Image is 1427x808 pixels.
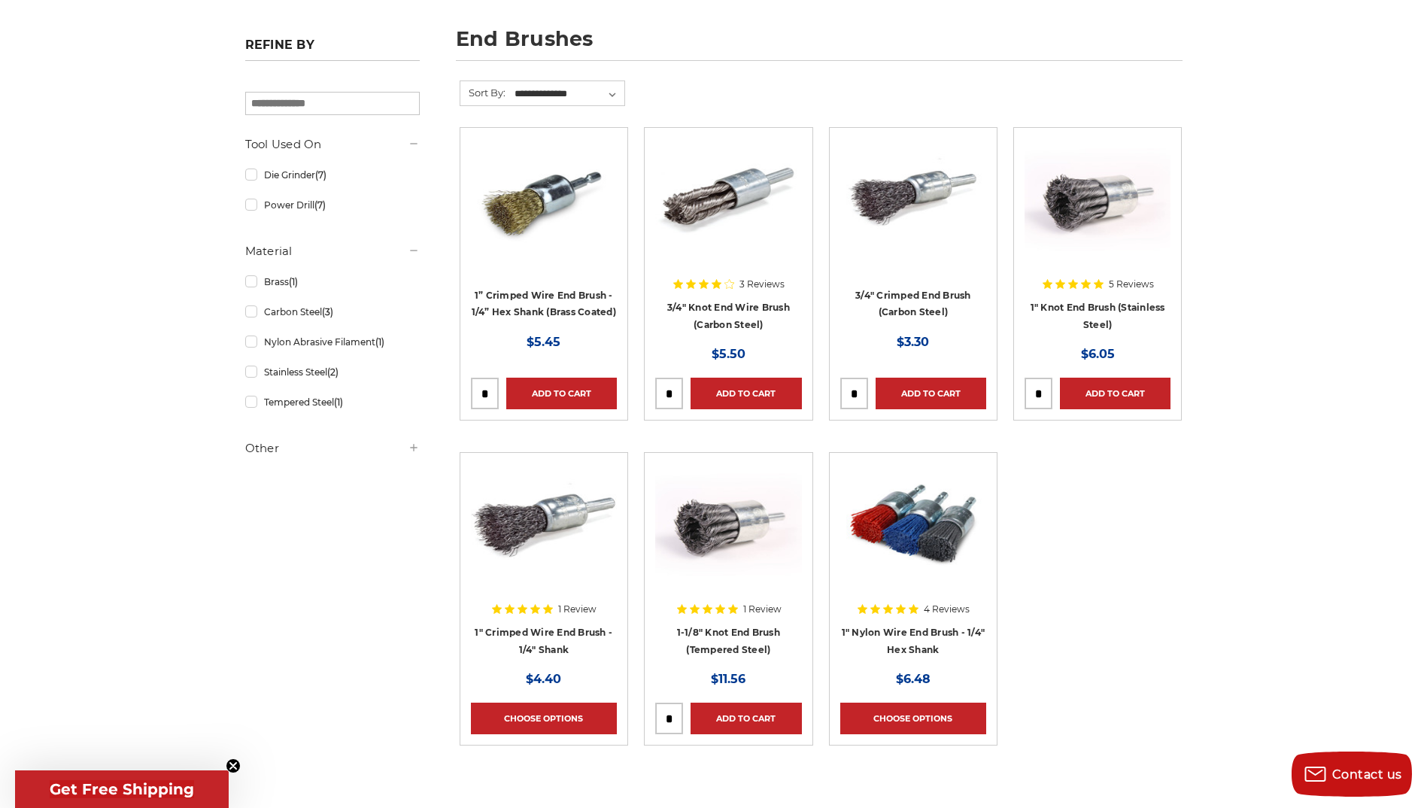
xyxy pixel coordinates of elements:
[840,703,986,734] a: Choose Options
[1025,138,1170,331] a: Knotted End Brush
[1081,347,1115,361] span: $6.05
[711,672,745,686] span: $11.56
[1060,378,1170,409] a: Add to Cart
[655,138,801,331] a: Twist Knot End Brush
[896,672,931,686] span: $6.48
[245,269,420,295] a: Brass
[456,29,1183,61] h1: end brushes
[691,378,801,409] a: Add to Cart
[245,329,420,355] a: Nylon Abrasive Filament
[471,138,617,259] img: brass coated 1 inch end brush
[471,463,617,584] img: 1" Crimped Wire End Brush - 1/4" Shank
[375,336,384,348] span: (1)
[471,463,617,656] a: 1" Crimped Wire End Brush - 1/4" Shank
[315,169,326,181] span: (7)
[840,138,986,259] img: 3/4" Crimped End Brush (Carbon Steel)
[471,703,617,734] a: Choose Options
[245,135,420,153] h5: Tool Used On
[655,463,801,584] img: Knotted End Brush
[245,242,420,260] h5: Material
[512,83,624,105] select: Sort By:
[245,359,420,385] a: Stainless Steel
[840,463,986,584] img: 1 inch nylon wire end brush
[322,306,333,317] span: (3)
[506,378,617,409] a: Add to Cart
[1332,767,1402,782] span: Contact us
[245,299,420,325] a: Carbon Steel
[691,703,801,734] a: Add to Cart
[245,38,420,61] h5: Refine by
[334,396,343,408] span: (1)
[226,758,241,773] button: Close teaser
[327,366,339,378] span: (2)
[876,378,986,409] a: Add to Cart
[897,335,929,349] span: $3.30
[460,81,506,104] label: Sort By:
[655,463,801,656] a: Knotted End Brush
[314,199,326,211] span: (7)
[1025,138,1170,259] img: Knotted End Brush
[1292,752,1412,797] button: Contact us
[50,780,194,798] span: Get Free Shipping
[527,335,560,349] span: $5.45
[245,162,420,188] a: Die Grinder
[15,770,229,808] div: Get Free ShippingClose teaser
[712,347,745,361] span: $5.50
[840,138,986,331] a: 3/4" Crimped End Brush (Carbon Steel)
[245,439,420,457] h5: Other
[245,389,420,415] a: Tempered Steel
[471,138,617,331] a: brass coated 1 inch end brush
[840,463,986,656] a: 1 inch nylon wire end brush
[526,672,561,686] span: $4.40
[289,276,298,287] span: (1)
[655,138,801,259] img: Twist Knot End Brush
[245,192,420,218] a: Power Drill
